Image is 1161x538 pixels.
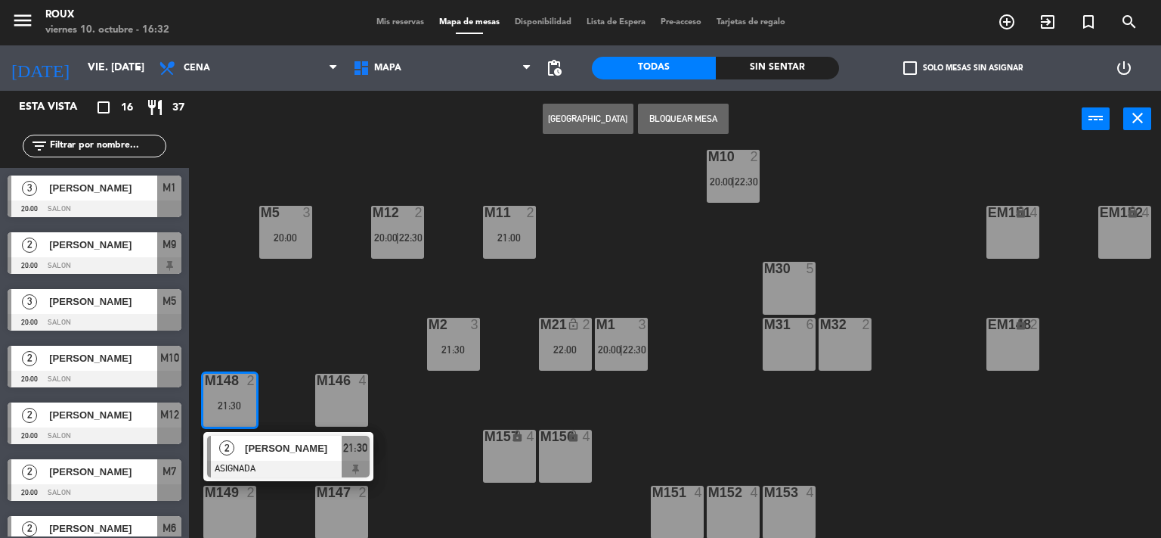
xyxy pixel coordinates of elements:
[247,486,256,499] div: 2
[369,18,432,26] span: Mis reservas
[317,486,317,499] div: M147
[247,374,256,387] div: 2
[583,318,592,331] div: 2
[374,63,401,73] span: MAPA
[638,104,729,134] button: Bloquear Mesa
[45,8,169,23] div: Roux
[49,350,157,366] span: [PERSON_NAME]
[1030,206,1039,219] div: 4
[1082,107,1110,130] button: power_input
[219,440,234,456] span: 2
[163,462,176,480] span: M7
[146,98,164,117] i: restaurant
[807,318,816,331] div: 6
[172,99,184,117] span: 37
[49,464,157,480] span: [PERSON_NAME]
[94,98,113,117] i: crop_square
[1126,206,1139,219] i: lock
[998,13,1016,31] i: add_circle_outline
[1120,13,1138,31] i: search
[695,486,704,499] div: 4
[373,206,373,219] div: M12
[710,176,733,188] span: 20:00
[764,318,765,331] div: M31
[49,294,157,309] span: [PERSON_NAME]
[317,374,317,387] div: M146
[184,63,210,73] span: Cena
[303,206,312,219] div: 3
[359,374,368,387] div: 4
[22,408,37,423] span: 2
[205,486,206,499] div: m149
[396,232,399,244] span: |
[988,206,989,219] div: EM151
[121,99,133,117] span: 16
[764,486,765,499] div: M153
[903,61,1023,75] label: Solo mesas sin asignar
[129,59,147,77] i: arrow_drop_down
[764,262,765,275] div: M30
[511,430,524,443] i: lock
[8,98,109,117] div: Esta vista
[820,318,821,331] div: M32
[22,351,37,366] span: 2
[862,318,872,331] div: 2
[1014,206,1027,219] i: lock
[583,430,592,443] div: 4
[716,57,840,79] div: Sin sentar
[751,150,760,163] div: 2
[259,232,312,243] div: 20:00
[203,400,256,411] div: 21:30
[432,18,507,26] span: Mapa de mesas
[160,406,179,424] span: M12
[49,521,157,536] span: [PERSON_NAME]
[261,206,262,219] div: M5
[374,232,398,244] span: 20:00
[163,179,176,197] span: M1
[639,318,648,331] div: 3
[751,486,760,499] div: 4
[427,344,480,355] div: 21:30
[1115,59,1133,77] i: power_settings_new
[709,18,793,26] span: Tarjetas de regalo
[471,318,480,331] div: 3
[22,294,37,309] span: 3
[1142,206,1151,219] div: 4
[399,232,423,244] span: 22:30
[45,23,169,38] div: viernes 10. octubre - 16:32
[1087,109,1105,127] i: power_input
[160,349,179,367] span: M10
[988,318,989,331] div: EM148
[807,262,816,275] div: 5
[22,238,37,253] span: 2
[735,176,758,188] span: 22:30
[163,235,176,253] span: M9
[49,180,157,196] span: [PERSON_NAME]
[592,57,716,79] div: Todas
[22,465,37,480] span: 2
[11,9,34,37] button: menu
[483,232,536,243] div: 21:00
[48,138,166,154] input: Filtrar por nombre...
[1100,206,1101,219] div: EM152
[579,18,653,26] span: Lista de Espera
[623,344,646,356] span: 22:30
[567,318,580,331] i: lock_open
[343,439,367,457] span: 21:30
[539,344,592,355] div: 22:00
[205,374,206,387] div: M148
[22,521,37,536] span: 2
[527,430,536,443] div: 4
[732,176,735,188] span: |
[1079,13,1098,31] i: turned_in_not
[1014,318,1027,331] i: lock
[49,407,157,423] span: [PERSON_NAME]
[359,486,368,499] div: 2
